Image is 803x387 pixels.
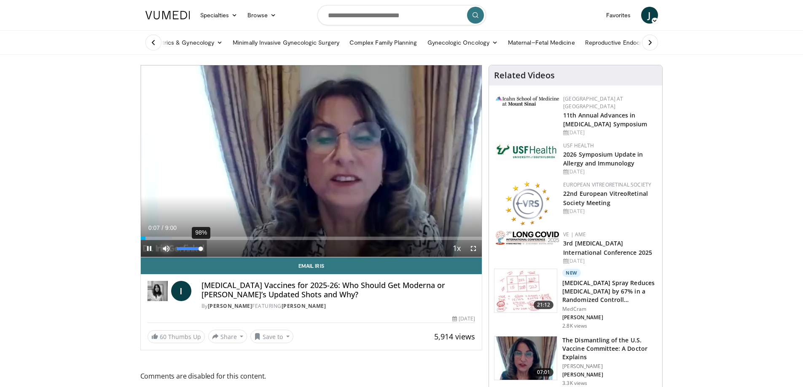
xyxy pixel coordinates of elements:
h4: Related Videos [494,70,555,80]
div: [DATE] [563,168,655,176]
a: Gynecologic Oncology [422,34,503,51]
a: 60 Thumbs Up [148,330,205,343]
img: 500bc2c6-15b5-4613-8fa2-08603c32877b.150x105_q85_crop-smart_upscale.jpg [494,269,557,313]
button: Save to [250,330,293,343]
a: [PERSON_NAME] [208,302,252,310]
a: Complex Family Planning [344,34,422,51]
span: / [162,224,164,231]
h3: [MEDICAL_DATA] Spray Reduces [MEDICAL_DATA] by 67% in a Randomized Controll… [562,279,657,304]
a: Specialties [195,7,243,24]
div: Progress Bar [141,237,482,240]
span: 21:12 [534,301,554,309]
p: 2.8K views [562,323,587,329]
p: [PERSON_NAME] [562,314,657,321]
span: 9:00 [165,224,177,231]
div: [DATE] [563,257,655,265]
img: Dr. Iris Gorfinkel [148,281,168,301]
div: By FEATURING [201,302,475,310]
a: 21:12 New [MEDICAL_DATA] Spray Reduces [MEDICAL_DATA] by 67% in a Randomized Controll… MedCram [P... [494,269,657,329]
button: Pause [141,240,158,257]
button: Mute [158,240,175,257]
a: 3rd [MEDICAL_DATA] International Conference 2025 [563,239,652,256]
a: 2026 Symposium Update in Allergy and Immunology [563,150,643,167]
button: Fullscreen [465,240,482,257]
p: MedCram [562,306,657,312]
p: New [562,269,581,277]
a: Favorites [601,7,636,24]
p: [PERSON_NAME] [562,371,657,378]
h4: [MEDICAL_DATA] Vaccines for 2025-26: Who Should Get Moderna or [PERSON_NAME]’s Updated Shots and ... [201,281,475,299]
p: [PERSON_NAME] [562,363,657,370]
a: 22nd European VitreoRetinal Society Meeting [563,189,648,206]
a: Browse [242,7,281,24]
a: Minimally Invasive Gynecologic Surgery [228,34,344,51]
span: Comments are disabled for this content. [140,371,483,382]
input: Search topics, interventions [317,5,486,25]
span: 60 [160,333,167,341]
a: [GEOGRAPHIC_DATA] at [GEOGRAPHIC_DATA] [563,95,623,110]
a: VE | AME [563,231,586,238]
a: 11th Annual Advances in [MEDICAL_DATA] Symposium [563,111,647,128]
img: bf90d3d8-5314-48e2-9a88-53bc2fed6b7a.150x105_q85_crop-smart_upscale.jpg [494,336,557,380]
a: [PERSON_NAME] [282,302,326,310]
a: Reproductive Endocrinology & [MEDICAL_DATA] [580,34,721,51]
span: 0:07 [148,224,160,231]
img: a2792a71-925c-4fc2-b8ef-8d1b21aec2f7.png.150x105_q85_autocrop_double_scale_upscale_version-0.2.jpg [496,231,559,245]
a: USF Health [563,142,594,149]
a: Email Iris [141,257,482,274]
img: 6ba8804a-8538-4002-95e7-a8f8012d4a11.png.150x105_q85_autocrop_double_scale_upscale_version-0.2.jpg [496,142,559,160]
img: VuMedi Logo [145,11,190,19]
a: European VitreoRetinal Society [563,181,651,188]
button: Share [208,330,247,343]
video-js: Video Player [141,65,482,257]
img: ee0f788f-b72d-444d-91fc-556bb330ec4c.png.150x105_q85_autocrop_double_scale_upscale_version-0.2.png [505,181,550,225]
h3: The Dismantling of the U.S. Vaccine Committee: A Doctor Explains [562,336,657,361]
a: Obstetrics & Gynecology [140,34,228,51]
a: Maternal–Fetal Medicine [503,34,580,51]
div: [DATE] [563,208,655,215]
div: Volume Level [177,247,201,250]
a: I [171,281,191,301]
span: 07:01 [534,368,554,376]
div: [DATE] [452,315,475,323]
a: 07:01 The Dismantling of the U.S. Vaccine Committee: A Doctor Explains [PERSON_NAME] [PERSON_NAME... [494,336,657,387]
a: J [641,7,658,24]
span: 5,914 views [434,331,475,342]
img: 3aa743c9-7c3f-4fab-9978-1464b9dbe89c.png.150x105_q85_autocrop_double_scale_upscale_version-0.2.jpg [496,96,559,106]
p: 3.3K views [562,380,587,387]
div: [DATE] [563,129,655,136]
button: Playback Rate [448,240,465,257]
